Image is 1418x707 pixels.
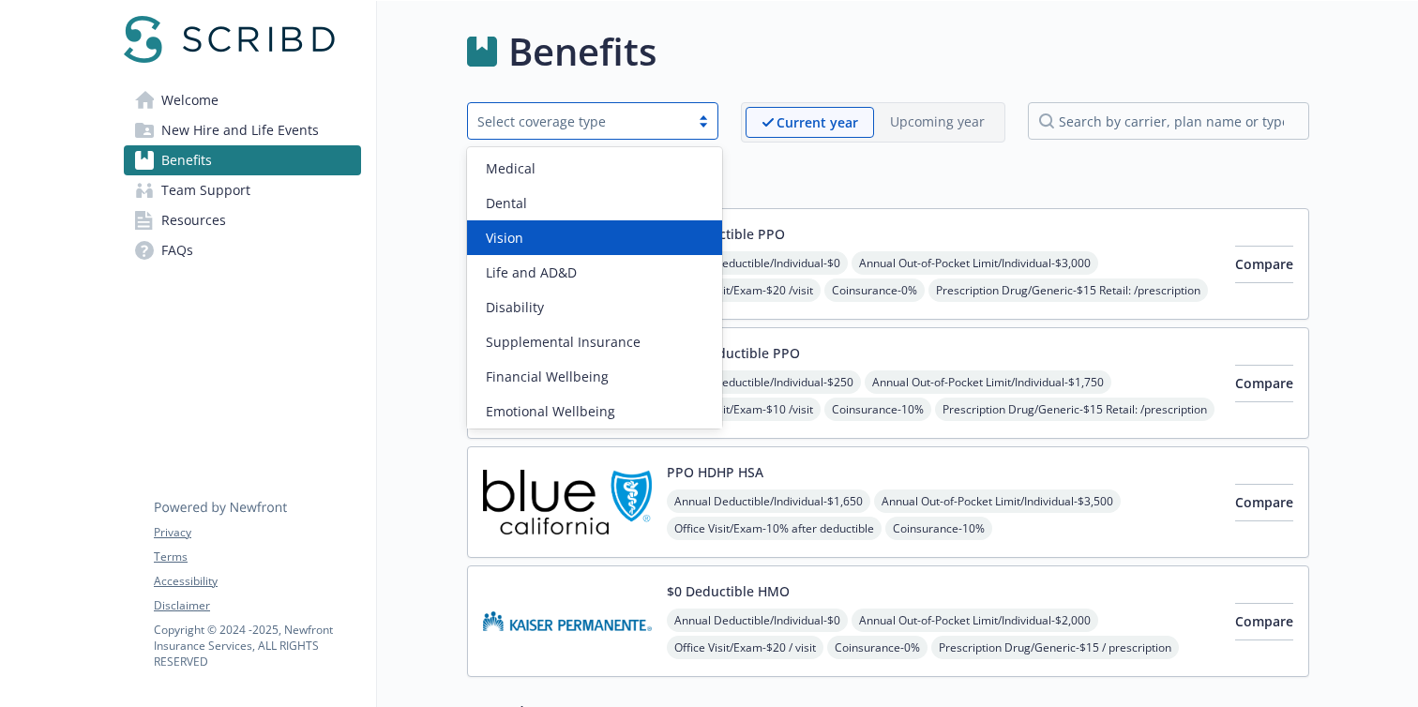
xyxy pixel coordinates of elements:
[667,278,821,302] span: Office Visit/Exam - $20 /visit
[1235,603,1293,640] button: Compare
[154,573,360,590] a: Accessibility
[486,228,523,248] span: Vision
[161,115,319,145] span: New Hire and Life Events
[1235,612,1293,630] span: Compare
[483,581,652,661] img: Kaiser Permanente Insurance Company carrier logo
[1235,246,1293,283] button: Compare
[124,235,361,265] a: FAQs
[154,597,360,614] a: Disclaimer
[852,251,1098,275] span: Annual Out-of-Pocket Limit/Individual - $3,000
[483,462,652,542] img: Blue Shield of California carrier logo
[154,549,360,565] a: Terms
[1235,484,1293,521] button: Compare
[667,581,790,601] button: $0 Deductible HMO
[890,112,985,131] p: Upcoming year
[124,175,361,205] a: Team Support
[161,205,226,235] span: Resources
[874,107,1001,138] span: Upcoming year
[667,462,763,482] button: PPO HDHP HSA
[508,23,656,80] h1: Benefits
[486,297,544,317] span: Disability
[486,367,609,386] span: Financial Wellbeing
[931,636,1179,659] span: Prescription Drug/Generic - $15 / prescription
[486,401,615,421] span: Emotional Wellbeing
[486,263,577,282] span: Life and AD&D
[667,251,848,275] span: Annual Deductible/Individual - $0
[827,636,928,659] span: Coinsurance - 0%
[777,113,858,132] p: Current year
[885,517,992,540] span: Coinsurance - 10%
[667,343,800,363] button: $250 Deductible PPO
[667,609,848,632] span: Annual Deductible/Individual - $0
[124,115,361,145] a: New Hire and Life Events
[1235,493,1293,511] span: Compare
[124,205,361,235] a: Resources
[865,370,1111,394] span: Annual Out-of-Pocket Limit/Individual - $1,750
[486,193,527,213] span: Dental
[667,224,785,244] button: $0 Deductible PPO
[161,85,219,115] span: Welcome
[1028,102,1309,140] input: search by carrier, plan name or type
[928,278,1208,302] span: Prescription Drug/Generic - $15 Retail: /prescription
[124,145,361,175] a: Benefits
[935,398,1214,421] span: Prescription Drug/Generic - $15 Retail: /prescription
[161,235,193,265] span: FAQs
[824,398,931,421] span: Coinsurance - 10%
[477,112,680,131] div: Select coverage type
[667,398,821,421] span: Office Visit/Exam - $10 /visit
[667,489,870,513] span: Annual Deductible/Individual - $1,650
[467,165,1309,193] h2: Medical
[667,636,823,659] span: Office Visit/Exam - $20 / visit
[1235,255,1293,273] span: Compare
[161,175,250,205] span: Team Support
[824,278,925,302] span: Coinsurance - 0%
[486,332,641,352] span: Supplemental Insurance
[1235,374,1293,392] span: Compare
[486,158,536,178] span: Medical
[154,524,360,541] a: Privacy
[124,85,361,115] a: Welcome
[154,622,360,669] p: Copyright © 2024 - 2025 , Newfront Insurance Services, ALL RIGHTS RESERVED
[874,489,1121,513] span: Annual Out-of-Pocket Limit/Individual - $3,500
[667,370,861,394] span: Annual Deductible/Individual - $250
[1235,365,1293,402] button: Compare
[667,517,882,540] span: Office Visit/Exam - 10% after deductible
[852,609,1098,632] span: Annual Out-of-Pocket Limit/Individual - $2,000
[161,145,212,175] span: Benefits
